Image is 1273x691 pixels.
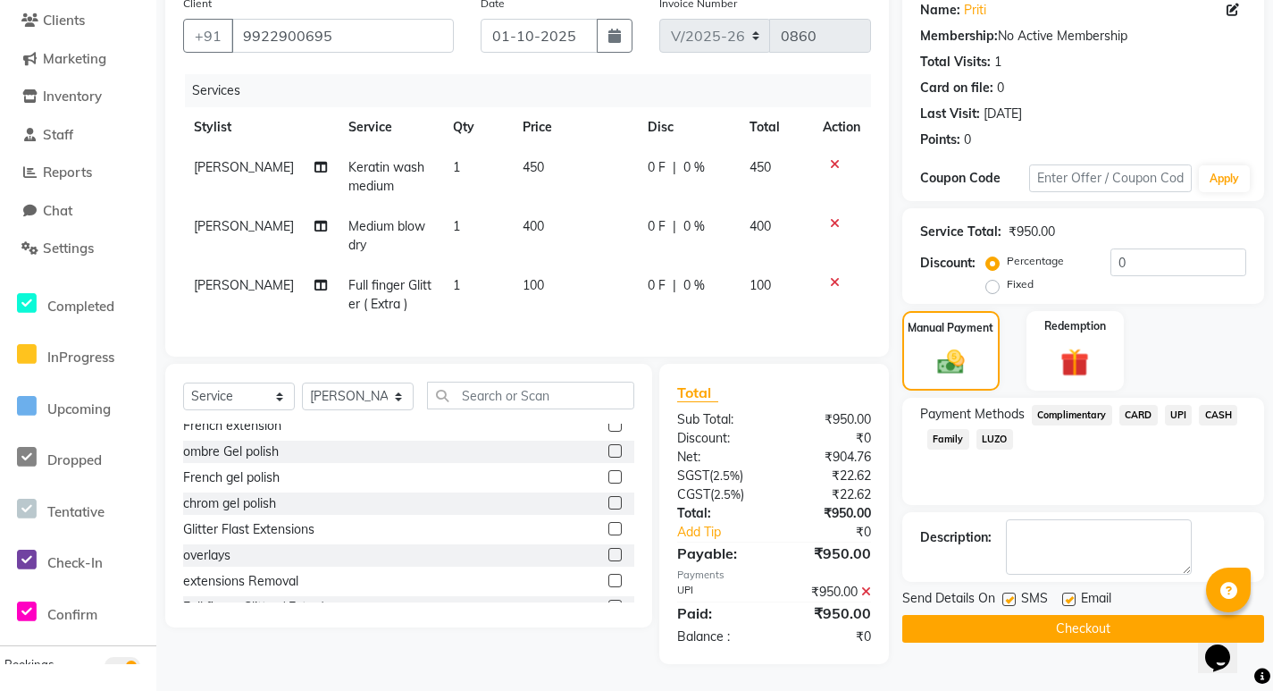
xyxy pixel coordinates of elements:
a: Chat [4,201,152,222]
span: SGST [677,468,709,484]
a: Staff [4,125,152,146]
button: +91 [183,19,233,53]
div: Full finger Glitter ( Extra ) [183,598,325,617]
th: Price [512,107,637,147]
span: Completed [47,298,114,315]
span: Full finger Glitter ( Extra ) [348,277,431,312]
span: Bookings [4,657,54,671]
div: ₹950.00 [774,410,884,429]
button: Checkout [902,615,1264,643]
div: Name: [920,1,960,20]
span: Medium blow dry [348,218,425,253]
a: Reports [4,163,152,183]
span: 450 [523,159,544,175]
div: Paid: [664,603,775,624]
span: 0 % [683,276,705,295]
a: Clients [4,11,152,31]
div: Description: [920,528,992,547]
span: [PERSON_NAME] [194,277,294,293]
span: SMS [1021,589,1048,611]
span: UPI [1165,405,1193,426]
div: ombre Gel polish [183,442,279,461]
div: ₹950.00 [1009,223,1055,241]
span: 1 [453,159,460,175]
div: ₹950.00 [774,504,884,523]
a: Marketing [4,49,152,70]
iframe: chat widget [1198,619,1255,673]
span: 2.5% [714,487,741,501]
span: Staff [43,126,73,143]
div: Total Visits: [920,53,991,72]
span: Clients [43,12,85,29]
span: 100 [523,277,544,293]
div: Card on file: [920,79,993,97]
span: LUZO [976,429,1013,450]
span: 1 [453,277,460,293]
span: | [673,217,676,236]
span: 450 [750,159,771,175]
div: Total: [664,504,775,523]
div: ( ) [664,485,775,504]
th: Stylist [183,107,338,147]
input: Enter Offer / Coupon Code [1029,164,1193,192]
div: Glitter Flast Extensions [183,520,314,539]
div: 1 [994,53,1001,72]
label: Manual Payment [908,320,993,336]
div: Payable: [664,543,775,564]
label: Fixed [1007,276,1034,292]
div: Services [185,74,884,107]
span: CASH [1199,405,1237,426]
div: French extension [183,417,281,435]
span: 0 F [648,158,666,177]
span: Settings [43,240,94,257]
div: Points: [920,131,960,149]
span: 0 % [683,217,705,236]
span: Reports [43,164,92,181]
span: | [673,276,676,295]
span: CARD [1119,405,1158,426]
span: Chat [43,202,72,219]
th: Service [338,107,442,147]
img: _cash.svg [929,347,973,377]
div: ( ) [664,467,775,485]
div: extensions Removal [183,572,298,591]
span: Email [1081,589,1111,611]
span: 400 [750,218,771,234]
span: 0 % [683,158,705,177]
span: Payment Methods [920,405,1025,424]
span: Keratin wash medium [348,159,424,194]
span: Dropped [47,451,102,468]
div: ₹950.00 [774,543,884,564]
span: Confirm [47,606,97,623]
span: 1 [453,218,460,234]
div: ₹22.62 [774,485,884,504]
span: Send Details On [902,589,995,611]
div: [DATE] [984,105,1022,123]
span: Family [927,429,969,450]
span: | [673,158,676,177]
div: overlays [183,546,230,565]
div: ₹0 [774,429,884,448]
div: ₹904.76 [774,448,884,467]
button: Apply [1199,165,1250,192]
span: 400 [523,218,544,234]
span: Upcoming [47,400,111,417]
div: chrom gel polish [183,494,276,513]
div: Coupon Code [920,169,1029,188]
label: Redemption [1044,318,1106,334]
div: 0 [997,79,1004,97]
div: Payments [677,568,871,583]
div: ₹950.00 [774,603,884,624]
span: Inventory [43,88,102,105]
div: ₹0 [792,523,884,542]
div: ₹0 [774,628,884,646]
span: Complimentary [1032,405,1112,426]
div: ₹22.62 [774,467,884,485]
div: Sub Total: [664,410,775,429]
div: ₹950.00 [774,583,884,602]
a: Priti [964,1,986,20]
span: InProgress [47,349,114,366]
th: Qty [442,107,512,147]
span: CGST [677,486,710,502]
span: Total [677,383,718,402]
